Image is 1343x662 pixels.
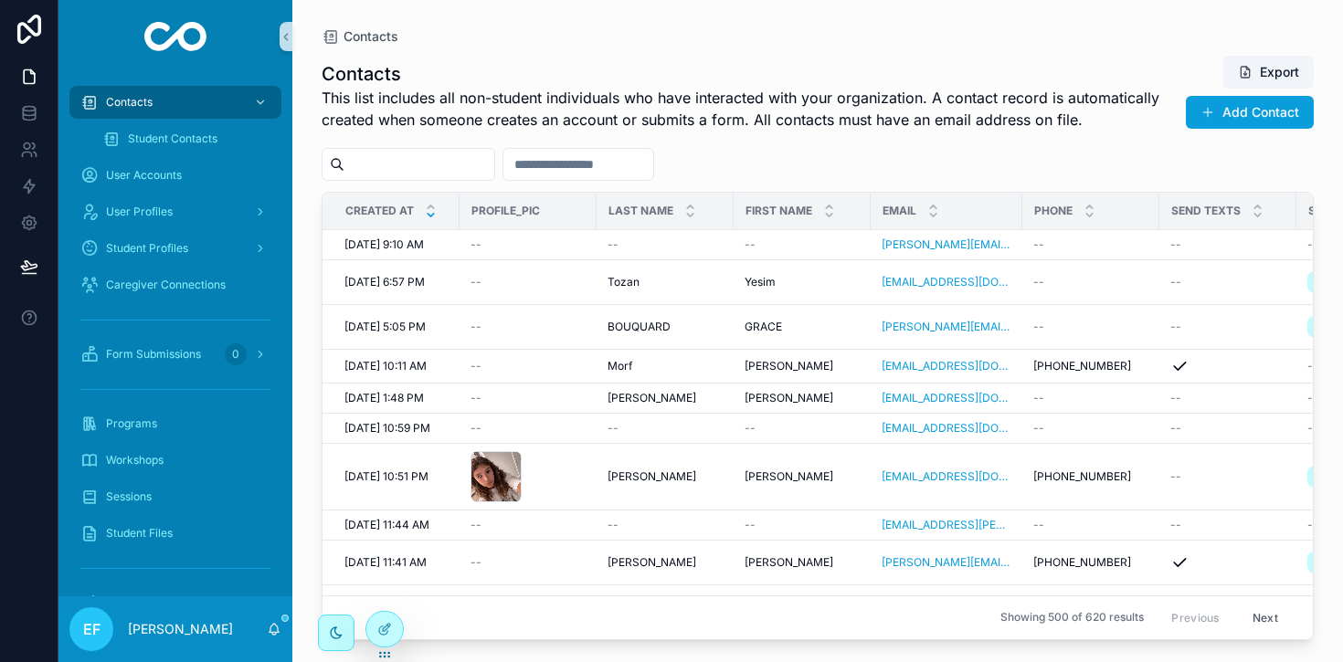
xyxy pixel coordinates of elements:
span: -- [1307,421,1318,436]
a: -- [471,320,586,334]
span: [PERSON_NAME] [745,391,833,405]
a: -- [1033,237,1148,252]
a: BOUQUARD [608,320,723,334]
a: -- [471,237,586,252]
button: Add Contact [1186,96,1314,129]
a: [EMAIL_ADDRESS][DOMAIN_NAME] [882,275,1011,289]
span: -- [608,421,619,436]
span: [PHONE_NUMBER] [1033,469,1131,484]
a: -- [1170,237,1285,252]
span: -- [471,237,481,252]
a: Student Contacts [91,122,281,155]
span: [DATE] 11:41 AM [344,555,427,570]
span: -- [471,555,481,570]
a: -- [1033,421,1148,436]
span: -- [1170,391,1181,405]
a: [EMAIL_ADDRESS][DOMAIN_NAME] [882,359,1011,373]
span: Form Submissions [106,347,201,362]
span: -- [471,359,481,373]
a: Student Files [69,517,281,550]
span: [DATE] 11:44 AM [344,518,429,532]
a: [PHONE_NUMBER] [1033,359,1148,373]
a: [PERSON_NAME][EMAIL_ADDRESS][PERSON_NAME][DOMAIN_NAME] [882,555,1011,570]
p: [PERSON_NAME] [128,620,233,638]
span: Profile_pic [471,204,540,218]
span: -- [471,518,481,532]
button: Next [1240,604,1291,632]
span: -- [1170,469,1181,484]
span: Send Texts [1171,204,1241,218]
span: Email [883,204,916,218]
a: -- [608,421,723,436]
a: [PHONE_NUMBER] [1033,469,1148,484]
a: Contacts [322,27,398,46]
a: [DATE] 10:11 AM [344,359,449,373]
a: [PERSON_NAME][EMAIL_ADDRESS][PERSON_NAME][DOMAIN_NAME] [882,320,1011,334]
a: Morf [608,359,723,373]
a: [PERSON_NAME][EMAIL_ADDRESS][DOMAIN_NAME] [882,237,1011,252]
a: [PERSON_NAME] [745,359,860,373]
a: -- [1170,518,1285,532]
span: Showing 500 of 620 results [1000,611,1144,625]
span: This list includes all non-student individuals who have interacted with your organization. A cont... [322,87,1177,131]
span: -- [1307,391,1318,405]
span: Student Contacts [128,131,217,146]
div: 0 [225,343,247,365]
span: -- [1307,237,1318,252]
a: -- [1033,391,1148,405]
a: [DATE] 11:44 AM [344,518,449,532]
span: Contacts [106,95,153,110]
span: Last Name [608,204,673,218]
a: Tozan [608,275,723,289]
a: [EMAIL_ADDRESS][DOMAIN_NAME] [882,421,1011,436]
span: -- [471,275,481,289]
a: -- [745,421,860,436]
span: BOUQUARD [608,320,671,334]
span: [PHONE_NUMBER] [1033,555,1131,570]
a: -- [1170,421,1285,436]
span: User Accounts [106,168,182,183]
a: -- [608,237,723,252]
a: -- [745,518,860,532]
a: -- [745,237,860,252]
span: Sessions [106,489,152,504]
span: -- [608,237,619,252]
span: -- [745,518,756,532]
span: [DATE] 10:59 PM [344,421,430,436]
a: [DATE] 10:51 PM [344,469,449,484]
a: [DATE] 5:05 PM [344,320,449,334]
span: [PERSON_NAME] [745,359,833,373]
span: [PERSON_NAME] [745,469,833,484]
a: -- [1033,518,1148,532]
a: -- [471,555,586,570]
span: -- [471,421,481,436]
a: GRACE [745,320,860,334]
div: scrollable content [58,73,292,596]
a: -- [471,421,586,436]
span: GRACE [745,320,782,334]
a: Sessions [69,480,281,513]
span: -- [745,421,756,436]
a: [EMAIL_ADDRESS][DOMAIN_NAME] [882,469,1011,484]
span: -- [1033,275,1044,289]
a: -- [471,275,586,289]
span: Programs [106,416,157,431]
span: [DATE] 9:10 AM [344,237,424,252]
a: [DATE] 10:59 PM [344,421,449,436]
a: [DATE] 11:41 AM [344,555,449,570]
span: -- [1170,275,1181,289]
a: Workshops [69,444,281,477]
span: -- [1170,518,1181,532]
a: Programs [69,407,281,440]
span: [PERSON_NAME] [608,391,696,405]
a: -- [471,518,586,532]
span: Yesim [745,275,776,289]
span: All Subscriptions [106,595,192,610]
h1: Contacts [322,61,1177,87]
span: -- [1033,320,1044,334]
span: -- [1307,359,1318,373]
span: -- [1033,237,1044,252]
span: [DATE] 6:57 PM [344,275,425,289]
span: [DATE] 5:05 PM [344,320,426,334]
